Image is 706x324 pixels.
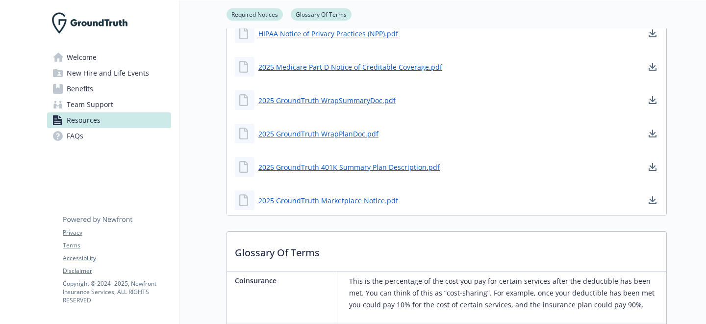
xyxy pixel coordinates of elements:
a: 2025 GroundTruth WrapSummaryDoc.pdf [258,95,396,106]
a: download document [647,161,658,173]
a: download document [647,128,658,139]
a: 2025 GroundTruth Marketplace Notice.pdf [258,195,398,206]
a: download document [647,194,658,206]
a: Team Support [47,97,171,112]
a: Required Notices [227,9,283,19]
a: Privacy [63,228,171,237]
p: This is the percentage of the cost you pay for certain services after the deductible has been met... [349,275,662,311]
span: Benefits [67,81,93,97]
a: 2025 GroundTruth 401K Summary Plan Description.pdf [258,162,440,172]
a: Glossary Of Terms [291,9,352,19]
a: 2025 Medicare Part D Notice of Creditable Coverage.pdf [258,62,442,72]
span: FAQs [67,128,83,144]
a: 2025 GroundTruth WrapPlanDoc.pdf [258,129,378,139]
span: Resources [67,112,101,128]
a: Disclaimer [63,267,171,275]
a: New Hire and Life Events [47,65,171,81]
span: New Hire and Life Events [67,65,149,81]
p: Coinsurance [235,275,333,286]
a: download document [647,61,658,73]
span: Welcome [67,50,97,65]
a: download document [647,27,658,39]
a: Resources [47,112,171,128]
a: Benefits [47,81,171,97]
p: Glossary Of Terms [227,232,666,268]
a: FAQs [47,128,171,144]
a: HIPAA Notice of Privacy Practices (NPP).pdf [258,28,398,39]
a: Accessibility [63,254,171,263]
a: Welcome [47,50,171,65]
p: Copyright © 2024 - 2025 , Newfront Insurance Services, ALL RIGHTS RESERVED [63,279,171,304]
a: download document [647,94,658,106]
a: Terms [63,241,171,250]
span: Team Support [67,97,113,112]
